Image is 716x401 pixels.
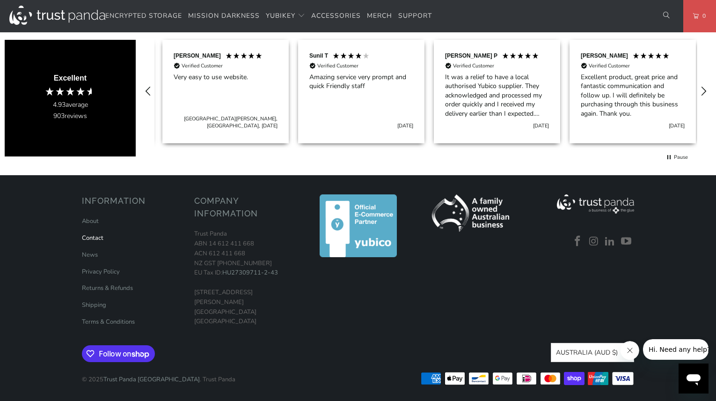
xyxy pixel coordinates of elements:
div: Excellent product, great price and fantastic communication and follow up. I will definitely be pu... [581,73,685,119]
div: REVIEWS.io Carousel Scroll Left [137,80,160,103]
iframe: Close message [621,341,639,360]
div: It was a relief to have a local authorised Yubico supplier. They acknowledged and processed my or... [445,73,549,119]
a: Merch [367,5,392,27]
div: [DATE] [669,122,685,129]
div: Verified Customer [182,62,223,69]
summary: YubiKey [266,5,305,27]
div: reviews [53,111,87,121]
div: Customer reviews carousel with auto-scroll controls [136,30,716,153]
div: [PERSON_NAME] [581,52,628,60]
a: Support [398,5,432,27]
div: Review by GREG J, 5 out of 5 stars [565,40,701,143]
div: Amazing service very prompt and quick Friendly staff [309,73,413,91]
span: Hi. Need any help? [6,7,67,14]
div: Customer reviews [154,30,697,153]
div: Sunil T [309,52,328,60]
div: Verified Customer [453,62,494,69]
div: Very easy to use website. [174,73,278,82]
nav: Translation missing: en.navigation.header.main_nav [105,5,432,27]
div: [GEOGRAPHIC_DATA][PERSON_NAME], [GEOGRAPHIC_DATA], [DATE] [174,115,278,130]
span: YubiKey [266,11,295,20]
img: Trust Panda Australia [9,6,105,25]
div: REVIEWS.io Carousel Scroll Right [692,80,715,103]
div: Pause carousel [666,153,688,161]
span: Support [398,11,432,20]
div: Excellent [54,73,87,83]
span: Encrypted Storage [105,11,182,20]
span: Accessories [311,11,361,20]
a: Encrypted Storage [105,5,182,27]
p: © 2025 . Trust Panda [82,365,235,385]
div: Review by Darrin P, 5 out of 5 stars [429,40,565,143]
a: Trust Panda Australia on Facebook [570,236,584,248]
a: Terms & Conditions [82,318,135,326]
div: Review by Sunil T, 4 out of 5 stars [293,40,429,143]
a: Trust Panda [GEOGRAPHIC_DATA] [103,375,200,384]
p: Trust Panda ABN 14 612 411 668 ACN 612 411 668 NZ GST [PHONE_NUMBER] EU Tax ID: [STREET_ADDRESS][... [194,229,297,327]
span: Mission Darkness [188,11,260,20]
a: Trust Panda Australia on YouTube [619,236,633,248]
a: Accessories [311,5,361,27]
span: 0 [699,11,706,21]
div: [DATE] [533,122,549,129]
div: [PERSON_NAME] [174,52,221,60]
div: 5 Stars [502,52,541,62]
div: [DATE] [397,122,413,129]
a: Shipping [82,301,106,309]
div: [PERSON_NAME] P [445,52,497,60]
a: News [82,251,98,259]
div: Verified Customer [589,62,630,69]
div: Verified Customer [317,62,358,69]
a: HU27309711-2-43 [222,268,278,277]
a: Contact [82,234,103,242]
span: 4.93 [53,100,66,109]
div: Review by Andrew M, 5 out of 5 stars [158,40,293,143]
iframe: Message from company [643,339,709,360]
div: 5 Stars [225,52,265,62]
button: Australia (AUD $) [551,343,634,362]
a: Privacy Policy [82,267,120,276]
a: Mission Darkness [188,5,260,27]
div: average [53,100,88,110]
a: Trust Panda Australia on Instagram [587,236,601,248]
div: 4.93 Stars [44,86,96,97]
span: Merch [367,11,392,20]
a: About [82,217,99,225]
div: 4 Stars [332,52,372,62]
a: Returns & Refunds [82,284,133,292]
iframe: Button to launch messaging window [679,364,709,394]
div: 5 Stars [632,52,672,62]
div: Pause [674,154,688,161]
span: 903 [53,111,65,120]
a: Trust Panda Australia on LinkedIn [603,236,617,248]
